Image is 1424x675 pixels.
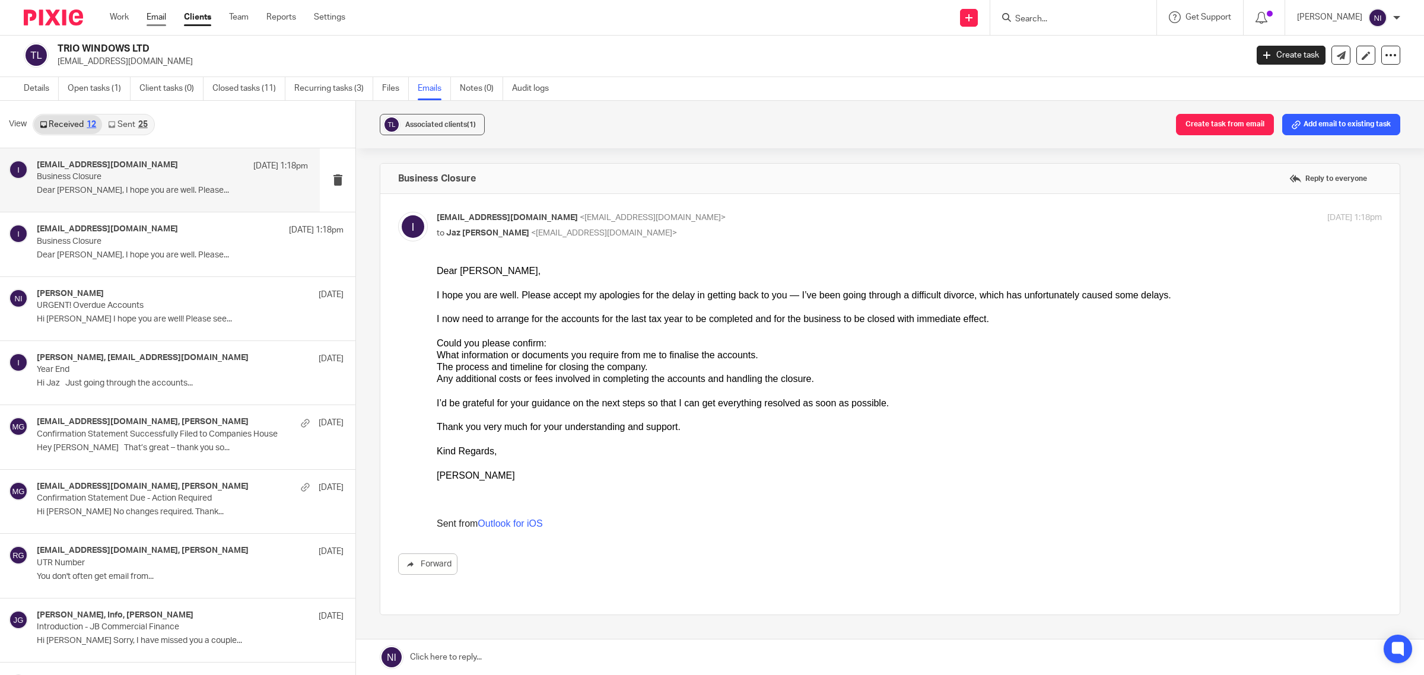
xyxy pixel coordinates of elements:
[34,115,102,134] a: Received12
[37,289,104,299] h4: [PERSON_NAME]
[24,43,49,68] img: svg%3E
[9,482,28,501] img: svg%3E
[68,77,131,100] a: Open tasks (1)
[398,553,457,575] a: Forward
[37,172,254,182] p: Business Closure
[467,121,476,128] span: (1)
[9,118,27,130] span: View
[398,173,476,184] h4: Business Closure
[37,636,344,646] p: Hi [PERSON_NAME] Sorry, I have missed you a couple...
[1185,13,1231,21] span: Get Support
[9,353,28,372] img: svg%3E
[147,11,166,23] a: Email
[37,558,282,568] p: UTR Number
[437,214,578,222] span: [EMAIL_ADDRESS][DOMAIN_NAME]
[405,121,476,128] span: Associated clients
[37,186,308,196] p: Dear [PERSON_NAME], I hope you are well. Please...
[9,224,28,243] img: svg%3E
[58,43,1003,55] h2: TRIO WINDOWS LTD
[289,224,344,236] p: [DATE] 1:18pm
[37,610,193,620] h4: [PERSON_NAME], Info, [PERSON_NAME]
[9,417,28,436] img: svg%3E
[110,11,129,23] a: Work
[37,237,282,247] p: Business Closure
[1368,8,1387,27] img: svg%3E
[1176,114,1274,135] button: Create task from email
[531,229,677,237] span: <[EMAIL_ADDRESS][DOMAIN_NAME]>
[580,214,726,222] span: <[EMAIL_ADDRESS][DOMAIN_NAME]>
[1257,46,1326,65] a: Create task
[319,546,344,558] p: [DATE]
[9,610,28,629] img: svg%3E
[437,229,444,237] span: to
[37,493,282,504] p: Confirmation Statement Due - Action Required
[460,77,503,100] a: Notes (0)
[138,120,148,129] div: 25
[37,314,344,324] p: Hi [PERSON_NAME] I hope you are well! Please see...
[37,301,282,311] p: URGENT! Overdue Accounts
[9,289,28,308] img: svg%3E
[24,77,59,100] a: Details
[24,9,83,26] img: Pixie
[37,224,178,234] h4: [EMAIL_ADDRESS][DOMAIN_NAME]
[212,77,285,100] a: Closed tasks (11)
[1014,14,1121,25] input: Search
[41,253,106,263] a: Outlook for iOS
[102,115,153,134] a: Sent25
[1286,170,1370,187] label: Reply to everyone
[1282,114,1400,135] button: Add email to existing task
[253,160,308,172] p: [DATE] 1:18pm
[383,116,401,133] img: svg%3E
[37,417,249,427] h4: [EMAIL_ADDRESS][DOMAIN_NAME], [PERSON_NAME]
[37,482,249,492] h4: [EMAIL_ADDRESS][DOMAIN_NAME], [PERSON_NAME]
[266,11,296,23] a: Reports
[139,77,204,100] a: Client tasks (0)
[418,77,451,100] a: Emails
[382,77,409,100] a: Files
[37,622,282,632] p: Introduction - JB Commercial Finance
[37,250,344,260] p: Dear [PERSON_NAME], I hope you are well. Please...
[37,378,344,389] p: Hi Jaz Just going through the accounts...
[37,160,178,170] h4: [EMAIL_ADDRESS][DOMAIN_NAME]
[9,160,28,179] img: svg%3E
[37,546,249,556] h4: [EMAIL_ADDRESS][DOMAIN_NAME], [PERSON_NAME]
[314,11,345,23] a: Settings
[1297,11,1362,23] p: [PERSON_NAME]
[1327,212,1382,224] p: [DATE] 1:18pm
[9,546,28,565] img: svg%3E
[37,572,344,582] p: You don't often get email from...
[37,443,344,453] p: Hey [PERSON_NAME] That’s great – thank you so...
[398,212,428,241] img: svg%3E
[319,289,344,301] p: [DATE]
[380,114,485,135] button: Associated clients(1)
[512,77,558,100] a: Audit logs
[319,482,344,493] p: [DATE]
[37,429,282,440] p: Confirmation Statement Successfully Filed to Companies House
[58,56,1239,68] p: [EMAIL_ADDRESS][DOMAIN_NAME]
[184,11,211,23] a: Clients
[87,120,96,129] div: 12
[229,11,249,23] a: Team
[37,353,249,363] h4: [PERSON_NAME], [EMAIL_ADDRESS][DOMAIN_NAME]
[319,353,344,365] p: [DATE]
[319,417,344,429] p: [DATE]
[319,610,344,622] p: [DATE]
[446,229,529,237] span: Jaz [PERSON_NAME]
[37,365,282,375] p: Year End
[37,507,344,517] p: Hi [PERSON_NAME] No changes required. Thank...
[294,77,373,100] a: Recurring tasks (3)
